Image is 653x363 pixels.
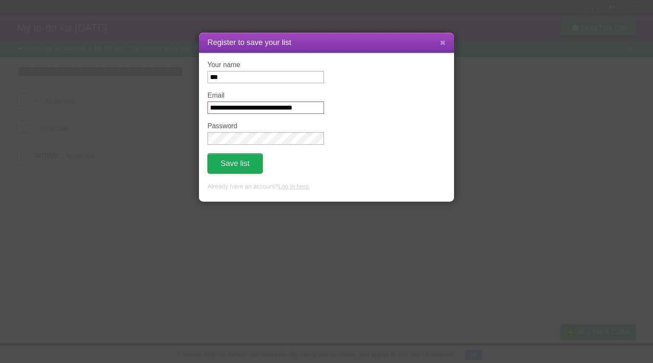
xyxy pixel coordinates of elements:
label: Your name [207,61,324,69]
a: Log in here [278,183,309,190]
button: Save list [207,153,263,174]
h1: Register to save your list [207,37,446,48]
p: Already have an account? . [207,182,446,191]
label: Email [207,92,324,99]
label: Password [207,122,324,130]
